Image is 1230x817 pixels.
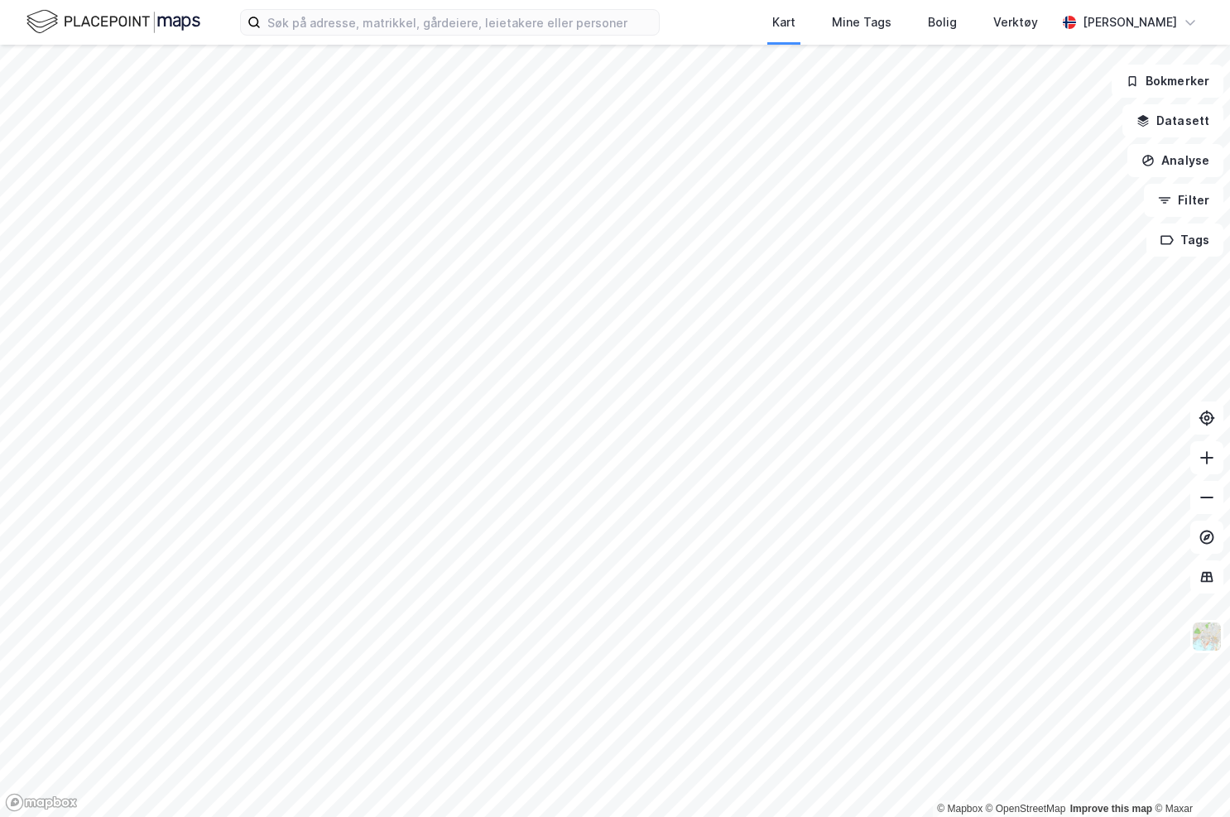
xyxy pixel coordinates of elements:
[986,803,1066,815] a: OpenStreetMap
[1146,223,1223,257] button: Tags
[1070,803,1152,815] a: Improve this map
[1122,104,1223,137] button: Datasett
[1147,738,1230,817] iframe: Chat Widget
[1083,12,1177,32] div: [PERSON_NAME]
[928,12,957,32] div: Bolig
[832,12,891,32] div: Mine Tags
[1191,621,1223,652] img: Z
[26,7,200,36] img: logo.f888ab2527a4732fd821a326f86c7f29.svg
[1112,65,1223,98] button: Bokmerker
[261,10,659,35] input: Søk på adresse, matrikkel, gårdeiere, leietakere eller personer
[772,12,795,32] div: Kart
[937,803,983,815] a: Mapbox
[1144,184,1223,217] button: Filter
[5,793,78,812] a: Mapbox homepage
[1127,144,1223,177] button: Analyse
[993,12,1038,32] div: Verktøy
